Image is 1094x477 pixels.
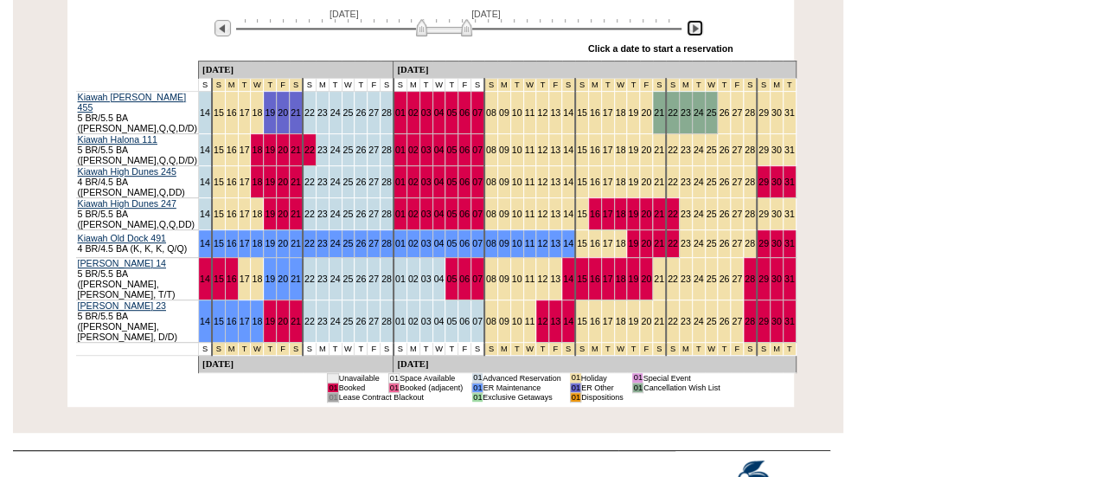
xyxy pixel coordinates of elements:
td: 10 [510,91,523,133]
td: 11 [523,133,536,165]
td: 16 [588,165,601,197]
a: 20 [641,274,651,284]
a: 20 [641,238,651,248]
a: 15 [214,238,224,248]
a: 04 [434,145,445,155]
a: 19 [265,209,275,219]
td: Spring Break Wk 3 2026 [679,78,692,91]
td: 08 [484,165,497,197]
a: 28 [381,238,392,248]
td: 19 [627,91,640,133]
a: 30 [771,316,782,326]
td: 22 [666,165,679,197]
td: 26 [718,165,731,197]
td: 26 [718,133,731,165]
td: 23 [679,133,692,165]
a: [PERSON_NAME] 14 [78,258,166,268]
td: President's Week 2026 [277,78,290,91]
a: 08 [486,238,496,248]
a: 17 [240,316,250,326]
td: 25 [342,91,355,133]
td: Spring Break Wk 2 2026 [640,78,653,91]
a: 22 [304,238,315,248]
a: 19 [265,274,275,284]
img: Previous [214,20,231,36]
td: 17 [238,165,251,197]
td: 18 [251,91,264,133]
a: 24 [694,107,704,118]
td: 28 [744,91,757,133]
td: 27 [368,165,381,197]
a: 09 [499,238,509,248]
a: 20 [278,209,288,219]
td: S [381,78,393,91]
a: 20 [278,274,288,284]
a: 02 [408,177,419,187]
a: 14 [200,238,210,248]
td: 4 BR/4.5 BA ([PERSON_NAME],Q,DD) [76,165,199,197]
a: 14 [563,238,573,248]
td: 10 [510,165,523,197]
a: 16 [590,274,600,284]
td: Spring Break Wk 3 2026 [692,78,705,91]
td: 22 [303,91,316,133]
td: M [316,78,329,91]
td: 14 [562,91,575,133]
td: 18 [251,197,264,229]
td: President's Week 2026 [251,78,264,91]
a: 31 [784,316,795,326]
a: 16 [227,316,237,326]
td: Spring Break Wk 1 2026 [523,78,536,91]
td: 20 [640,165,653,197]
a: Kiawah High Dunes 247 [78,198,176,209]
td: Spring Break Wk 3 2026 [731,78,744,91]
a: 23 [317,238,328,248]
td: Spring Break Wk 2 2026 [614,78,627,91]
td: 09 [497,133,510,165]
a: 22 [668,209,678,219]
a: 02 [408,107,419,118]
td: 15 [212,165,225,197]
a: 19 [265,316,275,326]
td: Spring Break Wk 1 2026 [510,78,523,91]
a: 06 [459,177,470,187]
td: 26 [355,133,368,165]
a: 21 [291,209,301,219]
a: 19 [265,107,275,118]
a: 13 [550,316,560,326]
a: 14 [200,274,210,284]
a: 04 [434,177,445,187]
td: 27 [731,91,744,133]
td: 16 [225,165,238,197]
a: 23 [681,107,691,118]
td: Spring Break Wk 1 2026 [536,78,549,91]
a: 03 [421,238,432,248]
td: 23 [316,133,329,165]
td: 23 [316,91,329,133]
td: 14 [562,165,575,197]
a: 21 [654,238,664,248]
a: 05 [446,209,457,219]
a: 21 [291,145,301,155]
td: 19 [627,133,640,165]
a: 17 [603,209,613,219]
a: 18 [252,145,262,155]
a: 18 [252,177,262,187]
a: 07 [472,209,483,219]
a: 19 [628,209,638,219]
td: 22 [303,165,316,197]
a: 30 [771,238,782,248]
td: W [432,78,445,91]
a: 07 [472,107,483,118]
td: 26 [718,91,731,133]
td: 18 [614,91,627,133]
td: President's Week 2026 [238,78,251,91]
td: F [368,78,381,91]
a: 19 [628,274,638,284]
a: 21 [291,177,301,187]
td: 15 [575,165,588,197]
td: 12 [536,91,549,133]
td: 31 [783,133,796,165]
td: 09 [497,91,510,133]
td: 22 [303,197,316,229]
